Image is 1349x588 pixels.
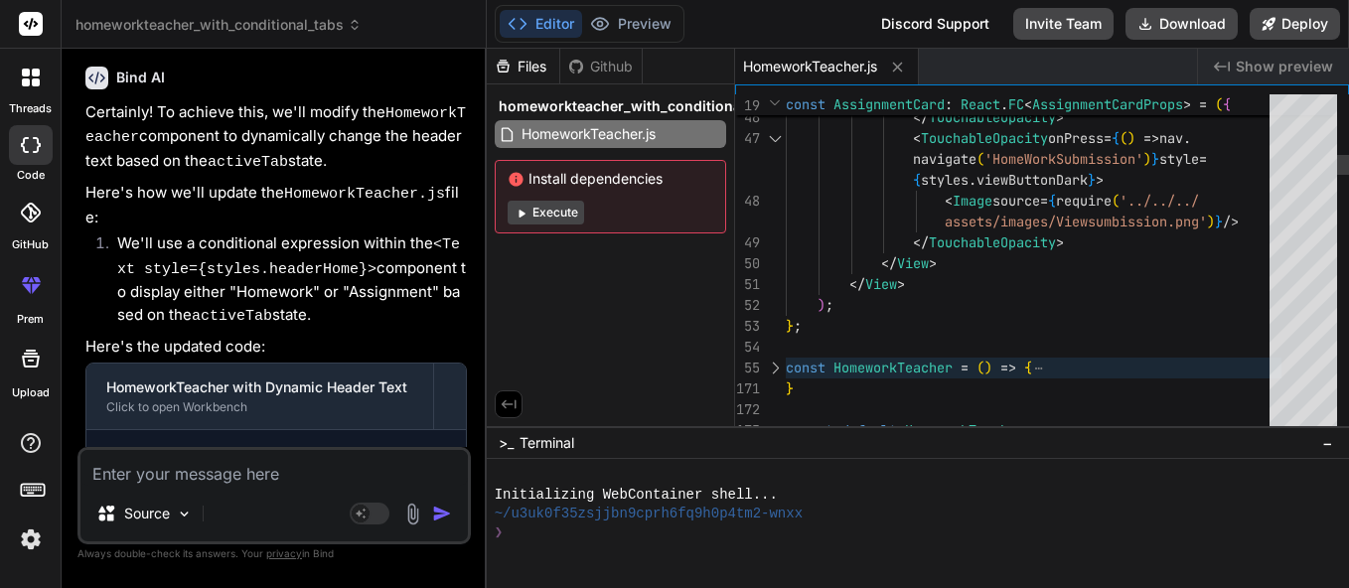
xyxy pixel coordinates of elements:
span: ( [1120,129,1127,147]
button: Invite Team [1013,8,1114,40]
div: 52 [735,295,760,316]
span: Install dependencies [508,169,713,189]
img: attachment [401,503,424,525]
span: FC [1008,95,1024,113]
div: 46 [735,107,760,128]
code: activeTab [208,154,288,171]
span: . [1183,129,1191,147]
span: ( [976,150,984,168]
span: 19 [735,95,760,116]
span: const [786,95,825,113]
span: export [786,421,833,439]
div: 55 [735,358,760,378]
span: </ [881,254,897,272]
span: HomeworkTeacher [833,359,953,376]
p: Here's the updated code: [85,336,467,359]
label: prem [17,311,44,328]
img: settings [14,522,48,556]
div: Click to collapse the range. [762,128,788,149]
span: default [841,421,897,439]
span: onPress [1048,129,1104,147]
span: Image [953,192,992,210]
div: Discord Support [869,8,1001,40]
span: ) [1127,129,1135,147]
span: ~/u3uk0f35zsjjbn9cprh6fq9h0p4tm2-wnxx [495,505,803,523]
span: TouchableOpacity [921,129,1048,147]
span: HomeworkTeacher.js [743,57,877,76]
span: ) [984,359,992,376]
code: <Text style={styles.headerHome}> [117,236,460,278]
div: Click to expand the range. [762,358,788,378]
span: } [1151,150,1159,168]
code: activeTab [192,308,272,325]
span: < [945,192,953,210]
button: Execute [508,201,584,224]
div: 53 [735,316,760,337]
span: => [1000,359,1016,376]
span: privacy [266,547,302,559]
h6: Bind AI [116,68,165,87]
div: HomeworkTeacher with Dynamic Header Text [106,377,413,397]
span: const [786,359,825,376]
span: </ [849,275,865,293]
span: } [1088,171,1096,189]
span: TouchableOpacity [929,233,1056,251]
div: 54 [735,337,760,358]
span: Terminal [520,433,574,453]
span: − [1322,433,1333,453]
span: React [961,95,1000,113]
span: > [897,275,905,293]
span: homeworkteacher_with_conditional_tabs [75,15,362,35]
div: 49 [735,232,760,253]
span: < [1024,95,1032,113]
div: 171 [735,378,760,399]
p: Certainly! To achieve this, we'll modify the component to dynamically change the header text base... [85,101,467,175]
span: } [1215,213,1223,230]
div: Files [487,57,559,76]
span: navigate [913,150,976,168]
span: >_ [499,433,514,453]
span: ) [818,296,825,314]
span: < [913,129,921,147]
span: { [1024,359,1032,376]
span: ; [825,296,833,314]
span: = [1199,150,1207,168]
span: > [1096,171,1104,189]
span: { [913,171,921,189]
label: code [17,167,45,184]
span: </ [913,233,929,251]
span: ; [794,317,802,335]
span: AssignmentCard [833,95,945,113]
span: { [1223,95,1231,113]
span: { [1048,192,1056,210]
label: GitHub [12,236,49,253]
p: Here's how we'll update the file: [85,182,467,228]
img: icon [432,504,452,523]
span: Initializing WebContainer shell... [495,486,778,505]
span: '../../../ [1120,192,1199,210]
span: AssignmentCardProps [1032,95,1183,113]
span: ) [1143,150,1151,168]
button: Preview [582,10,679,38]
span: > [929,254,937,272]
div: Github [560,57,642,76]
span: = [961,359,969,376]
span: > [1056,108,1064,126]
code: HomeworkTeacher.js [284,186,445,203]
span: } [786,379,794,397]
span: ❯ [495,523,503,542]
button: HomeworkTeacher with Dynamic Header TextClick to open Workbench [86,364,433,429]
button: − [1318,427,1337,459]
span: Show preview [1236,57,1333,76]
span: homeworkteacher_with_conditional_tabs [499,96,782,116]
li: We'll use a conditional expression within the component to display either "Homework" or "Assignme... [101,232,467,328]
span: HomeworkTeacher.js [520,122,658,146]
span: </ [913,108,929,126]
span: viewButtonDark [976,171,1088,189]
span: source [992,192,1040,210]
span: require [1056,192,1112,210]
div: 48 [735,191,760,212]
span: View [865,275,897,293]
span: nav [1159,129,1183,147]
span: = [1040,192,1048,210]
